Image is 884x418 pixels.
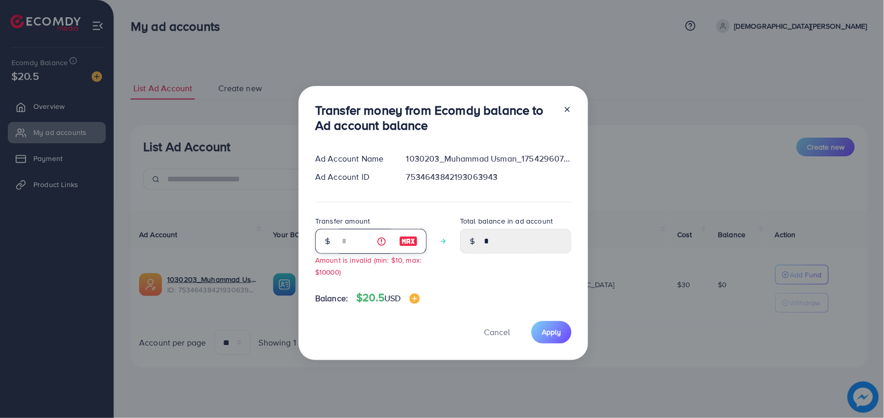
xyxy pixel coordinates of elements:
[315,292,348,304] span: Balance:
[460,216,553,226] label: Total balance in ad account
[315,255,421,277] small: Amount is invalid (min: $10, max: $10000)
[315,103,555,133] h3: Transfer money from Ecomdy balance to Ad account balance
[471,321,523,343] button: Cancel
[484,326,510,338] span: Cancel
[315,216,370,226] label: Transfer amount
[409,293,420,304] img: image
[399,235,418,248] img: image
[531,321,571,343] button: Apply
[398,153,580,165] div: 1030203_Muhammad Usman_1754296073204
[356,291,419,304] h4: $20.5
[307,153,398,165] div: Ad Account Name
[398,171,580,183] div: 7534643842193063943
[307,171,398,183] div: Ad Account ID
[542,327,561,337] span: Apply
[384,292,401,304] span: USD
